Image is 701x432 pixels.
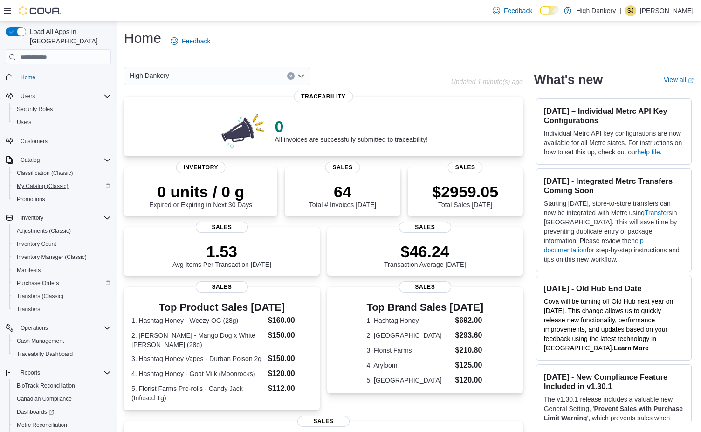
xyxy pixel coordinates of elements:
[13,419,111,431] span: Metrc Reconciliation
[448,162,483,173] span: Sales
[13,167,111,179] span: Classification (Classic)
[2,321,115,334] button: Operations
[399,281,451,293] span: Sales
[384,242,466,268] div: Transaction Average [DATE]
[21,156,40,164] span: Catalog
[455,315,483,326] dd: $692.00
[13,167,77,179] a: Classification (Classic)
[17,322,111,334] span: Operations
[544,372,684,391] h3: [DATE] - New Compliance Feature Included in v1.30.1
[17,350,73,358] span: Traceabilty Dashboard
[13,104,56,115] a: Security Roles
[17,227,71,235] span: Adjustments (Classic)
[17,154,111,166] span: Catalog
[9,264,115,277] button: Manifests
[17,382,75,390] span: BioTrack Reconciliation
[13,251,111,263] span: Inventory Manager (Classic)
[688,78,694,84] svg: External link
[2,366,115,379] button: Reports
[13,291,67,302] a: Transfers (Classic)
[9,277,115,290] button: Purchase Orders
[17,195,45,203] span: Promotions
[196,281,248,293] span: Sales
[17,337,64,345] span: Cash Management
[366,331,451,340] dt: 2. [GEOGRAPHIC_DATA]
[455,330,483,341] dd: $293.60
[13,304,44,315] a: Transfers
[13,406,58,418] a: Dashboards
[13,265,111,276] span: Manifests
[544,106,684,125] h3: [DATE] – Individual Metrc API Key Configurations
[9,418,115,432] button: Metrc Reconciliation
[297,416,350,427] span: Sales
[17,154,43,166] button: Catalog
[196,222,248,233] span: Sales
[17,71,111,83] span: Home
[325,162,360,173] span: Sales
[366,376,451,385] dt: 5. [GEOGRAPHIC_DATA]
[17,91,39,102] button: Users
[544,298,674,352] span: Cova will be turning off Old Hub next year on [DATE]. This change allows us to quickly release ne...
[645,209,672,216] a: Transfers
[9,392,115,405] button: Canadian Compliance
[297,72,305,80] button: Open list of options
[2,211,115,224] button: Inventory
[21,214,43,222] span: Inventory
[13,265,44,276] a: Manifests
[130,70,169,81] span: High Dankery
[13,348,76,360] a: Traceabilty Dashboard
[13,194,49,205] a: Promotions
[13,117,35,128] a: Users
[17,212,47,223] button: Inventory
[149,182,252,201] p: 0 units / 0 g
[268,368,312,379] dd: $120.00
[219,111,268,149] img: 0
[17,118,31,126] span: Users
[432,182,498,201] p: $2959.05
[131,369,264,378] dt: 4. Hashtag Honey - Goat Milk (Moonrocks)
[17,91,111,102] span: Users
[455,345,483,356] dd: $210.80
[451,78,523,85] p: Updated 1 minute(s) ago
[268,353,312,364] dd: $150.00
[17,240,56,248] span: Inventory Count
[275,117,428,136] p: 0
[268,330,312,341] dd: $150.00
[131,316,264,325] dt: 1. Hashtag Honey - Weezy OG (28g)
[13,194,111,205] span: Promotions
[613,344,648,352] a: Learn More
[124,29,161,48] h1: Home
[13,393,111,404] span: Canadian Compliance
[625,5,636,16] div: Starland Joseph
[544,129,684,157] p: Individual Metrc API key configurations are now available for all Metrc states. For instructions ...
[172,242,271,261] p: 1.53
[13,335,68,347] a: Cash Management
[9,193,115,206] button: Promotions
[13,406,111,418] span: Dashboards
[544,237,644,254] a: help documentation
[384,242,466,261] p: $46.24
[576,5,616,16] p: High Dankery
[17,421,67,429] span: Metrc Reconciliation
[294,91,353,102] span: Traceability
[21,74,35,81] span: Home
[131,354,264,363] dt: 3. Hashtag Honey Vapes - Durban Poison 2g
[131,331,264,349] dt: 2. [PERSON_NAME] - Mango Dog x White [PERSON_NAME] (28g)
[9,348,115,361] button: Traceabilty Dashboard
[131,384,264,403] dt: 5. Florist Farms Pre-rolls - Candy Jack (Infused 1g)
[17,367,111,378] span: Reports
[9,180,115,193] button: My Catalog (Classic)
[17,322,52,334] button: Operations
[13,304,111,315] span: Transfers
[9,334,115,348] button: Cash Management
[2,70,115,84] button: Home
[13,380,111,391] span: BioTrack Reconciliation
[17,408,54,416] span: Dashboards
[366,361,451,370] dt: 4. Aryloom
[21,324,48,332] span: Operations
[172,242,271,268] div: Avg Items Per Transaction [DATE]
[17,293,63,300] span: Transfers (Classic)
[17,395,72,403] span: Canadian Compliance
[9,303,115,316] button: Transfers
